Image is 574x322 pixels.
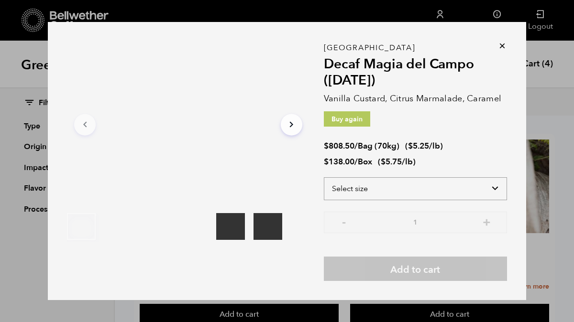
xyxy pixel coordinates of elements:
span: /lb [429,140,440,151]
p: Buy again [324,111,370,127]
span: $ [324,140,329,151]
button: Add to cart [324,257,507,281]
span: ( ) [378,156,416,167]
span: / [354,140,358,151]
span: $ [381,156,386,167]
h2: Decaf Magia del Campo ([DATE]) [324,56,507,88]
bdi: 138.00 [324,156,354,167]
span: /lb [402,156,413,167]
bdi: 5.75 [381,156,402,167]
span: / [354,156,358,167]
video: Your browser does not support the video tag. [254,213,282,240]
span: ( ) [405,140,443,151]
bdi: 5.25 [408,140,429,151]
bdi: 808.50 [324,140,354,151]
span: $ [408,140,413,151]
button: - [338,216,350,226]
p: Vanilla Custard, Citrus Marmalade, Caramel [324,92,507,105]
span: Box [358,156,372,167]
button: + [481,216,493,226]
video: Your browser does not support the video tag. [216,213,245,240]
span: Bag (70kg) [358,140,399,151]
span: $ [324,156,329,167]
